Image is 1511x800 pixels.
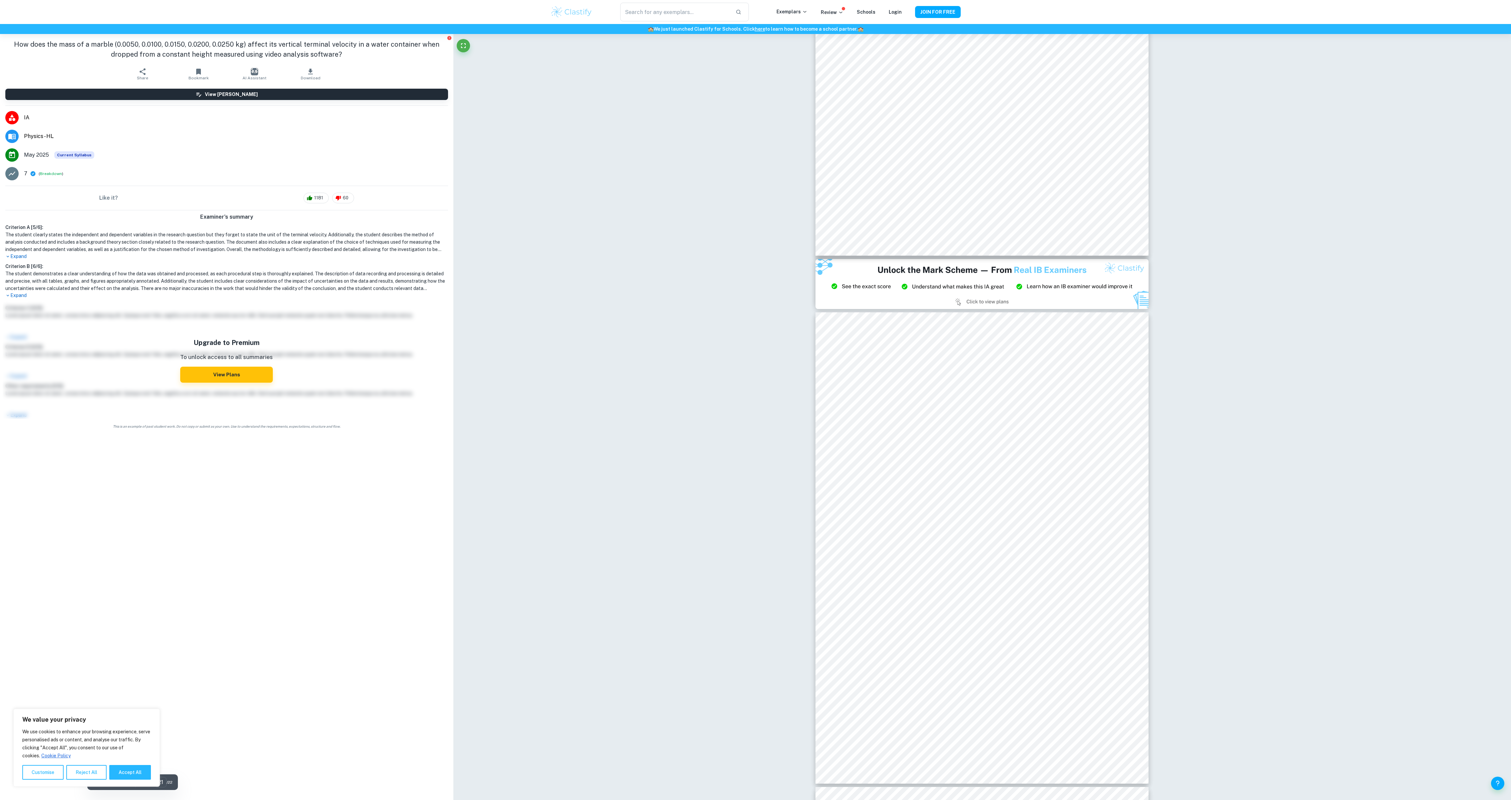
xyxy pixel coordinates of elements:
[243,76,266,80] span: AI Assistant
[251,68,258,75] img: AI Assistant
[24,114,448,122] span: IA
[282,65,338,83] button: Download
[889,9,902,15] a: Login
[99,194,118,202] h6: Like it?
[5,231,448,253] h1: The student clearly states the independent and dependent variables in the research question but t...
[550,5,593,19] img: Clastify logo
[457,39,470,52] button: Fullscreen
[858,26,863,32] span: 🏫
[5,263,448,270] h6: Criterion B [ 6 / 6 ]:
[41,753,71,759] a: Cookie Policy
[5,292,448,299] p: Expand
[5,253,448,260] p: Expand
[39,171,63,177] span: ( )
[5,89,448,100] button: View [PERSON_NAME]
[180,367,273,383] button: View Plans
[54,151,94,159] span: Current Syllabus
[776,8,807,15] p: Exemplars
[54,151,94,159] div: This exemplar is based on the current syllabus. Feel free to refer to it for inspiration/ideas wh...
[303,193,329,203] div: 1181
[180,353,273,362] p: To unlock access to all summaries
[171,65,227,83] button: Bookmark
[339,195,352,201] span: 60
[167,779,173,785] span: / 22
[447,35,452,40] button: Report issue
[310,195,327,201] span: 1181
[915,6,961,18] button: JOIN FOR FREE
[1491,777,1504,790] button: Help and Feedback
[227,65,282,83] button: AI Assistant
[13,709,160,787] div: We value your privacy
[22,765,64,780] button: Customise
[3,213,451,221] h6: Examiner's summary
[755,26,765,32] a: here
[180,338,273,348] h5: Upgrade to Premium
[620,3,730,21] input: Search for any exemplars...
[40,171,62,177] button: Breakdown
[5,270,448,292] h1: The student demonstrates a clear understanding of how the data was obtained and processed, as eac...
[66,765,107,780] button: Reject All
[821,9,843,16] p: Review
[332,193,354,203] div: 60
[1,25,1510,33] h6: We just launched Clastify for Schools. Click to learn how to become a school partner.
[22,728,151,760] p: We use cookies to enhance your browsing experience, serve personalised ads or content, and analys...
[22,716,151,724] p: We value your privacy
[5,39,448,59] h1: How does the mass of a marble (0.0050, 0.0100, 0.0150, 0.0200, 0.0250 kg) affect its vertical ter...
[115,65,171,83] button: Share
[205,91,258,98] h6: View [PERSON_NAME]
[24,170,27,178] p: 7
[857,9,875,15] a: Schools
[24,151,49,159] span: May 2025
[301,76,320,80] span: Download
[137,76,148,80] span: Share
[189,76,209,80] span: Bookmark
[3,424,451,429] span: This is an example of past student work. Do not copy or submit as your own. Use to understand the...
[815,259,1149,309] img: Ad
[24,132,448,140] span: Physics - HL
[5,224,448,231] h6: Criterion A [ 5 / 6 ]:
[648,26,654,32] span: 🏫
[109,765,151,780] button: Accept All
